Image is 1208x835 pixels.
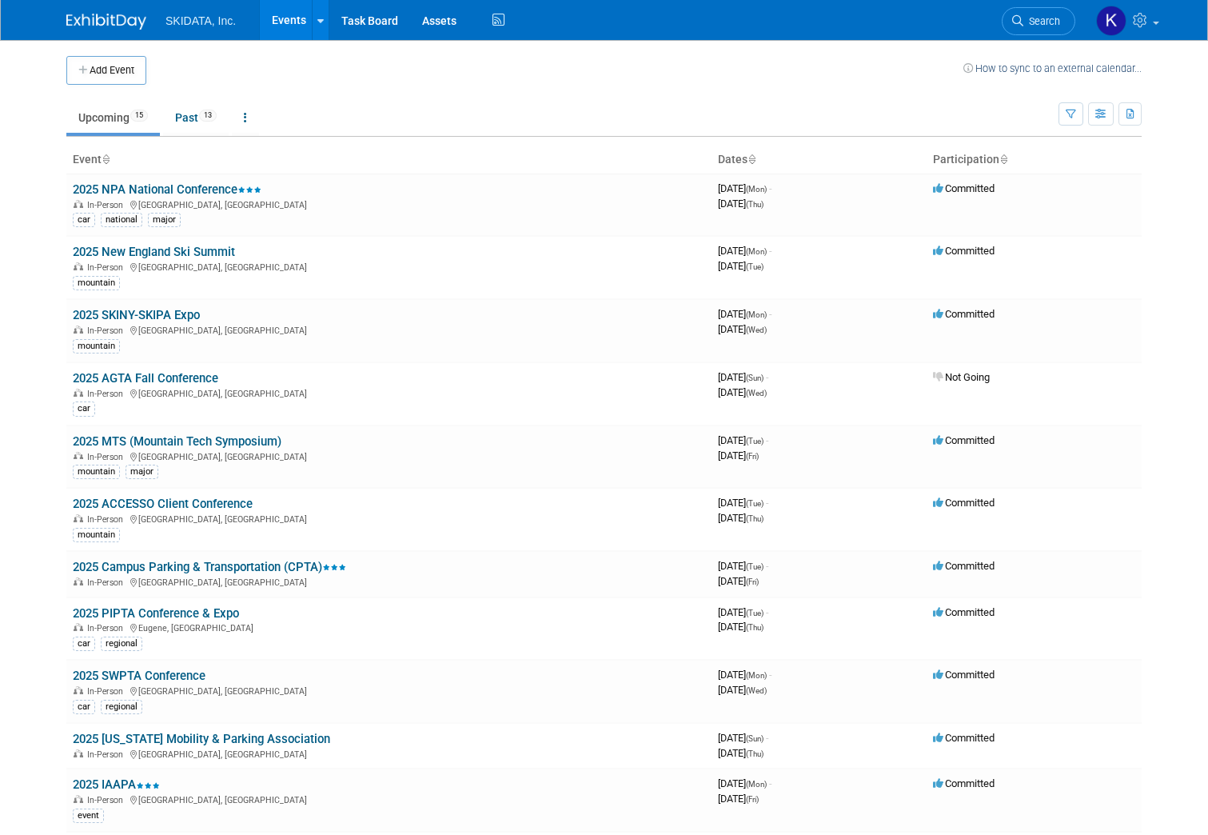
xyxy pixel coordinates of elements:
div: major [126,465,158,479]
a: 2025 PIPTA Conference & Expo [73,606,239,621]
a: 2025 SKINY-SKIPA Expo [73,308,200,322]
span: Committed [933,669,995,681]
a: Sort by Event Name [102,153,110,166]
span: (Fri) [746,795,759,804]
a: Upcoming15 [66,102,160,133]
div: regional [101,700,142,714]
span: Committed [933,245,995,257]
img: In-Person Event [74,514,83,522]
div: car [73,213,95,227]
span: Not Going [933,371,990,383]
span: (Sun) [746,734,763,743]
span: - [766,606,768,618]
span: [DATE] [718,182,771,194]
a: 2025 AGTA Fall Conference [73,371,218,386]
span: 13 [199,110,217,122]
div: [GEOGRAPHIC_DATA], [GEOGRAPHIC_DATA] [73,512,705,525]
span: Committed [933,606,995,618]
img: In-Person Event [74,452,83,460]
span: [DATE] [718,777,771,789]
span: (Tue) [746,499,763,508]
div: [GEOGRAPHIC_DATA], [GEOGRAPHIC_DATA] [73,747,705,760]
span: [DATE] [718,793,759,805]
span: - [769,669,771,681]
span: (Tue) [746,562,763,571]
span: - [769,777,771,789]
div: car [73,637,95,651]
img: In-Person Event [74,262,83,270]
span: [DATE] [718,371,768,383]
img: In-Person Event [74,623,83,631]
span: In-Person [87,262,128,273]
div: national [101,213,142,227]
span: [DATE] [718,497,768,509]
a: Search [1002,7,1075,35]
span: In-Person [87,389,128,399]
span: In-Person [87,577,128,588]
a: Past13 [163,102,229,133]
div: [GEOGRAPHIC_DATA], [GEOGRAPHIC_DATA] [73,323,705,336]
div: mountain [73,528,120,542]
span: - [766,732,768,744]
span: [DATE] [718,308,771,320]
span: Search [1023,15,1060,27]
span: In-Person [87,623,128,633]
span: SKIDATA, Inc. [165,14,236,27]
span: In-Person [87,326,128,336]
div: event [73,809,104,823]
span: (Fri) [746,452,759,461]
span: (Mon) [746,671,767,680]
span: (Tue) [746,609,763,617]
span: [DATE] [718,684,767,696]
img: ExhibitDay [66,14,146,30]
span: In-Person [87,200,128,210]
span: - [766,434,768,446]
a: Sort by Participation Type [999,153,1007,166]
span: [DATE] [718,198,763,210]
span: [DATE] [718,732,768,744]
div: [GEOGRAPHIC_DATA], [GEOGRAPHIC_DATA] [73,449,705,462]
span: (Mon) [746,247,767,256]
div: major [148,213,181,227]
span: - [769,182,771,194]
span: Committed [933,182,995,194]
span: - [766,371,768,383]
span: 15 [130,110,148,122]
span: [DATE] [718,449,759,461]
a: 2025 [US_STATE] Mobility & Parking Association [73,732,330,746]
span: (Sun) [746,374,763,382]
span: (Wed) [746,389,767,398]
span: Committed [933,732,995,744]
div: regional [101,637,142,651]
div: car [73,402,95,416]
span: (Tue) [746,262,763,271]
span: (Wed) [746,686,767,695]
span: In-Person [87,749,128,760]
span: Committed [933,497,995,509]
span: - [769,308,771,320]
span: (Thu) [746,749,763,758]
span: - [766,560,768,572]
span: (Wed) [746,326,767,334]
span: [DATE] [718,386,767,398]
a: 2025 SWPTA Conference [73,669,205,683]
a: 2025 Campus Parking & Transportation (CPTA) [73,560,346,574]
a: 2025 MTS (Mountain Tech Symposium) [73,434,281,449]
span: (Thu) [746,200,763,209]
a: Sort by Start Date [748,153,755,166]
span: (Mon) [746,310,767,319]
span: In-Person [87,686,128,697]
span: (Thu) [746,623,763,632]
div: [GEOGRAPHIC_DATA], [GEOGRAPHIC_DATA] [73,386,705,399]
span: Committed [933,308,995,320]
span: [DATE] [718,747,763,759]
img: In-Person Event [74,749,83,757]
img: In-Person Event [74,389,83,397]
div: [GEOGRAPHIC_DATA], [GEOGRAPHIC_DATA] [73,793,705,805]
div: mountain [73,276,120,290]
span: [DATE] [718,621,763,633]
span: [DATE] [718,575,759,587]
a: 2025 New England Ski Summit [73,245,235,259]
img: In-Person Event [74,686,83,694]
a: 2025 NPA National Conference [73,182,261,197]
